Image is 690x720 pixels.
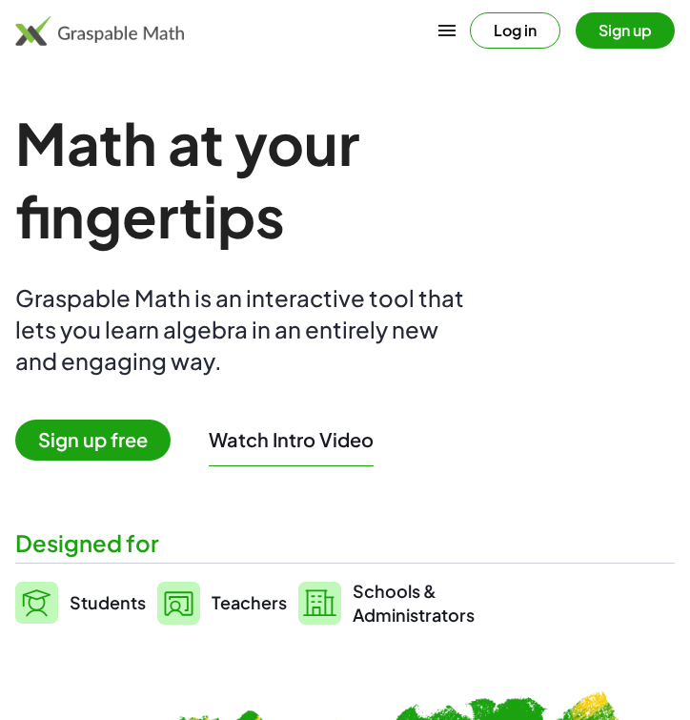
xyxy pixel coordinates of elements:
span: Teachers [212,591,287,613]
button: Watch Intro Video [209,427,374,452]
a: Students [15,579,146,627]
div: Designed for [15,527,675,559]
button: Sign up [576,12,675,49]
img: svg%3e [157,582,200,625]
img: svg%3e [15,582,58,624]
span: Schools & Administrators [353,579,475,627]
img: svg%3e [298,582,341,625]
div: Graspable Math is an interactive tool that lets you learn algebra in an entirely new and engaging... [15,282,473,377]
span: Students [70,591,146,613]
a: Schools &Administrators [298,579,475,627]
h1: Math at your fingertips [15,107,621,252]
a: Teachers [157,579,287,627]
span: Sign up free [15,420,171,461]
button: Log in [470,12,560,49]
